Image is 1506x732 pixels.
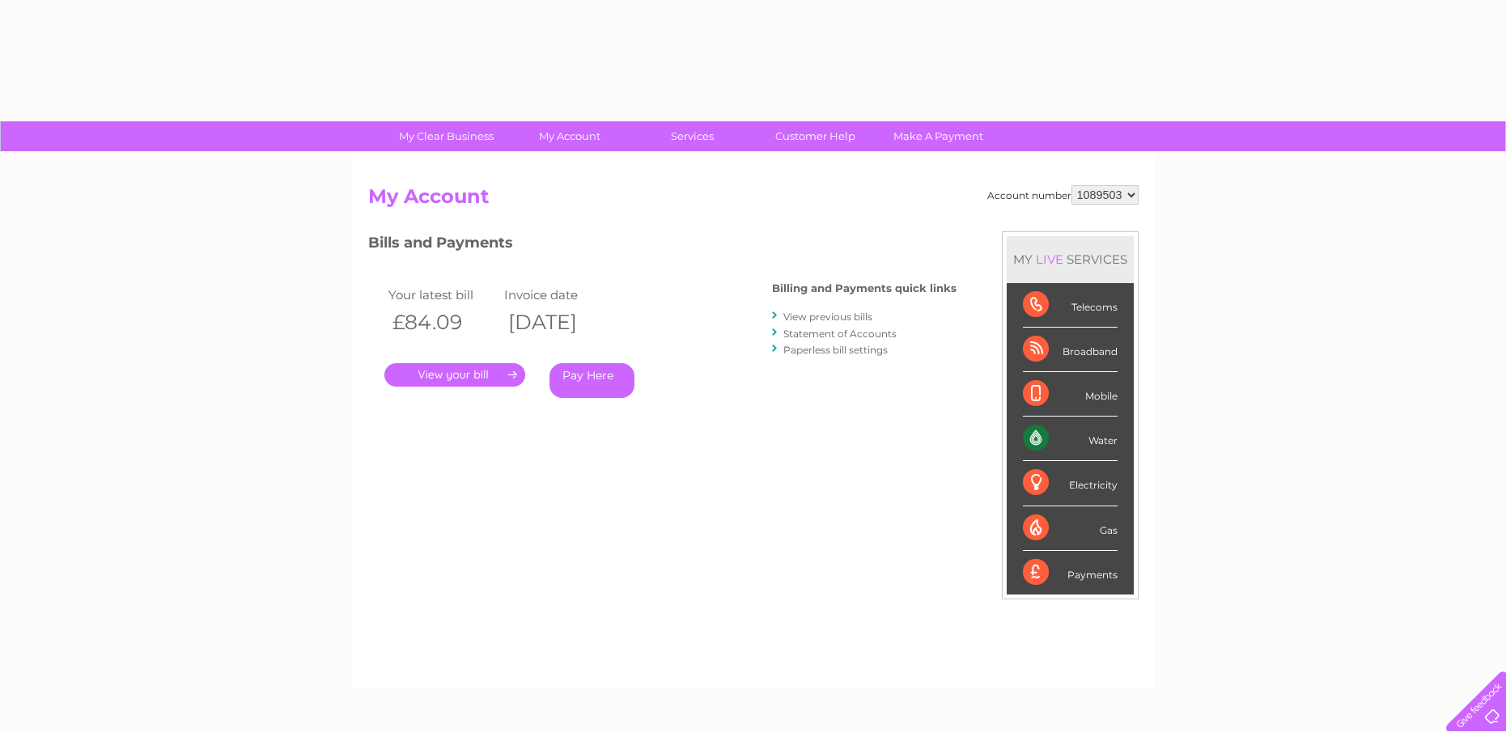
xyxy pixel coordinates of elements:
[1023,328,1118,372] div: Broadband
[500,306,617,339] th: [DATE]
[1023,372,1118,417] div: Mobile
[380,121,513,151] a: My Clear Business
[384,363,525,387] a: .
[1033,252,1067,267] div: LIVE
[987,185,1139,205] div: Account number
[783,311,872,323] a: View previous bills
[503,121,636,151] a: My Account
[1023,506,1118,551] div: Gas
[749,121,882,151] a: Customer Help
[1023,283,1118,328] div: Telecoms
[500,284,617,306] td: Invoice date
[1023,461,1118,506] div: Electricity
[1023,551,1118,594] div: Payments
[772,282,957,294] h4: Billing and Payments quick links
[368,185,1139,216] h2: My Account
[783,328,897,340] a: Statement of Accounts
[872,121,1005,151] a: Make A Payment
[783,344,888,356] a: Paperless bill settings
[626,121,759,151] a: Services
[368,231,957,260] h3: Bills and Payments
[549,363,634,398] a: Pay Here
[384,306,501,339] th: £84.09
[1023,417,1118,461] div: Water
[384,284,501,306] td: Your latest bill
[1007,236,1134,282] div: MY SERVICES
